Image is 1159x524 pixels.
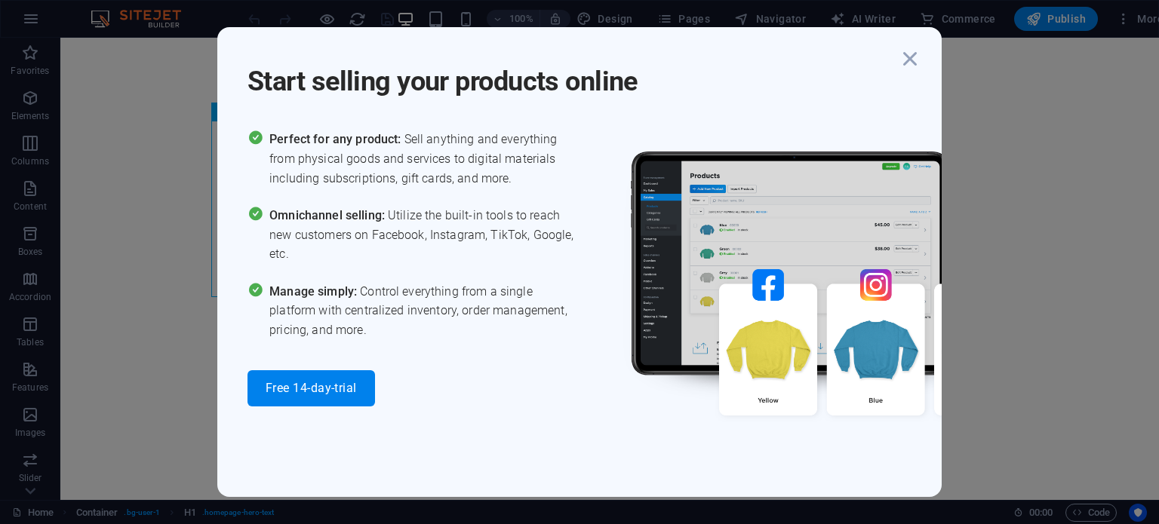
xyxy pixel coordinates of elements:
span: Sell anything and everything from physical goods and services to digital materials including subs... [269,130,579,188]
span: Manage simply: [269,284,360,299]
span: Perfect for any product: [269,132,404,146]
span: Control everything from a single platform with centralized inventory, order management, pricing, ... [269,282,579,340]
span: Omnichannel selling: [269,208,388,222]
span: Free 14-day-trial [266,382,357,394]
h1: Start selling your products online [247,45,896,100]
img: promo_image.png [606,130,1059,459]
span: Utilize the built-in tools to reach new customers on Facebook, Instagram, TikTok, Google, etc. [269,206,579,264]
button: Free 14-day-trial [247,370,375,406]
